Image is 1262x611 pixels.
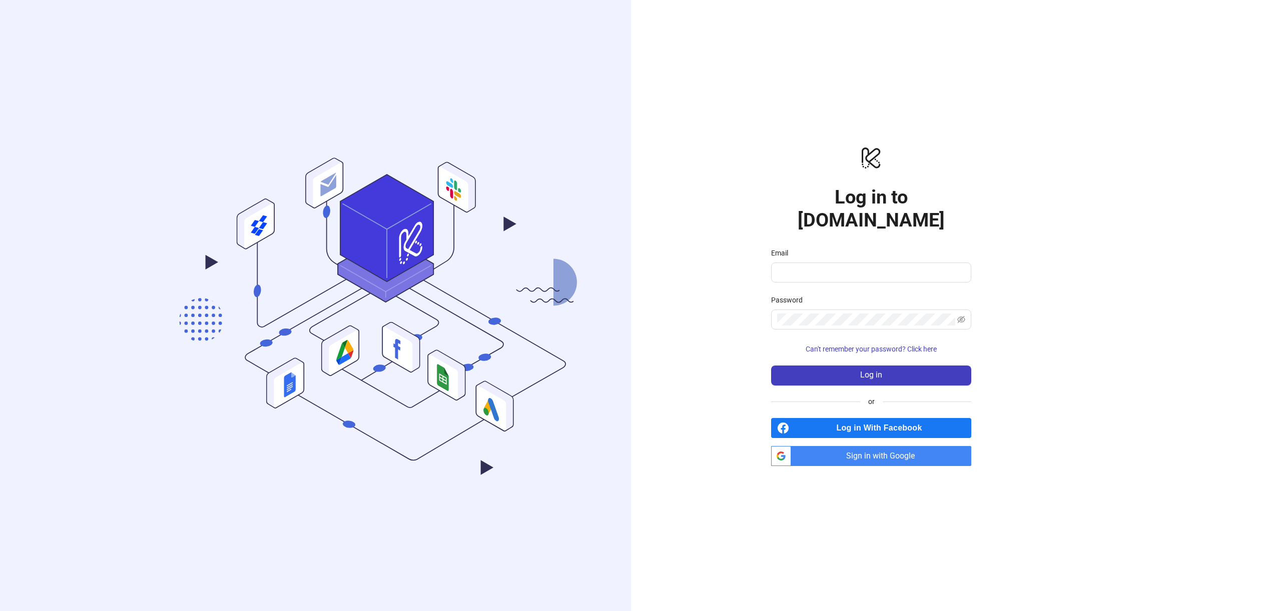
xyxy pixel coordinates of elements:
span: Log in [860,370,882,379]
span: Log in With Facebook [793,418,971,438]
span: eye-invisible [957,315,965,323]
label: Email [771,247,795,258]
button: Can't remember your password? Click here [771,341,971,357]
button: Log in [771,365,971,385]
a: Can't remember your password? Click here [771,345,971,353]
input: Email [777,266,963,278]
a: Log in With Facebook [771,418,971,438]
span: Sign in with Google [795,446,971,466]
label: Password [771,294,809,305]
span: or [860,396,883,407]
span: Can't remember your password? Click here [806,345,937,353]
h1: Log in to [DOMAIN_NAME] [771,185,971,231]
a: Sign in with Google [771,446,971,466]
input: Password [777,313,955,325]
